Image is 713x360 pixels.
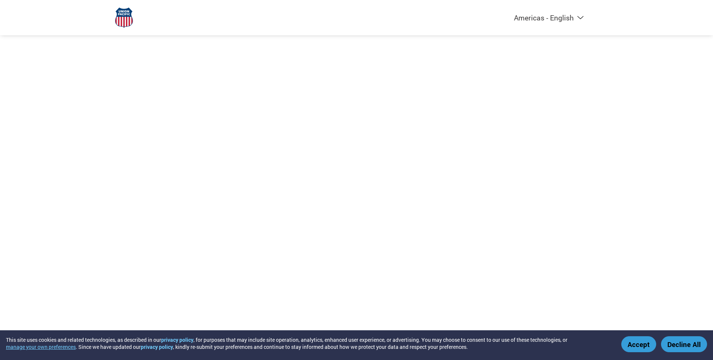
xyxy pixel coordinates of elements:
[661,336,707,352] button: Decline All
[6,336,611,350] div: This site uses cookies and related technologies, as described in our , for purposes that may incl...
[141,343,173,350] a: privacy policy
[115,7,133,28] img: Union Pacific
[161,336,193,343] a: privacy policy
[621,336,656,352] button: Accept
[6,343,76,350] button: manage your own preferences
